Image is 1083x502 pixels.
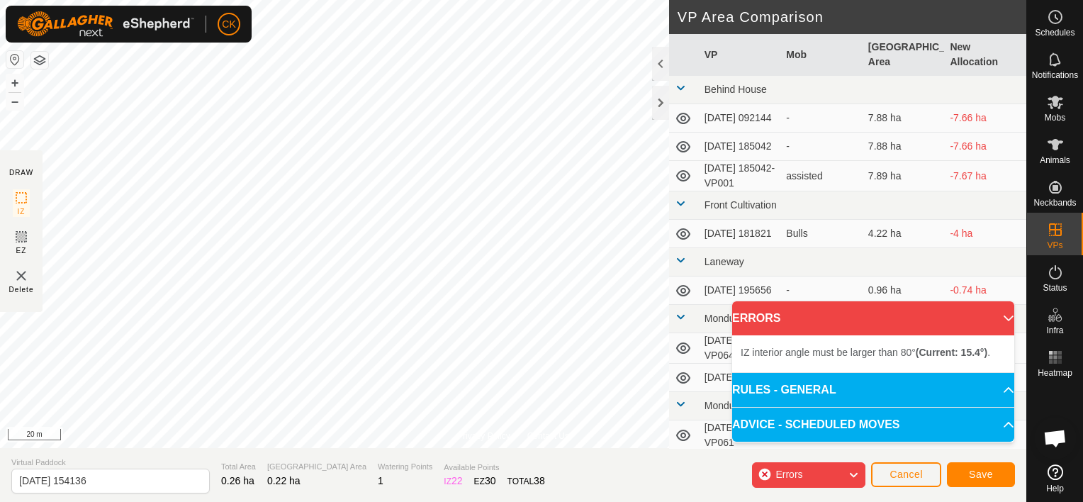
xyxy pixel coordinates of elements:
span: Cancel [890,469,923,480]
td: [DATE] 181821 [699,220,781,248]
td: [DATE] 092144 [699,104,781,133]
span: Status [1043,284,1067,292]
span: 22 [451,475,463,486]
td: -4 ha [944,220,1026,248]
span: Watering Points [378,461,432,473]
span: 0.22 ha [267,475,301,486]
td: 7.88 ha [863,104,945,133]
span: Mondure Flat [705,313,763,324]
span: CK [222,17,235,32]
div: - [786,139,857,154]
span: IZ [18,206,26,217]
span: VPs [1047,241,1062,250]
td: -0.74 ha [944,277,1026,305]
td: [DATE] 185042-VP001 [699,161,781,191]
div: Bulls [786,226,857,241]
button: – [6,93,23,110]
span: Heatmap [1038,369,1072,377]
span: Schedules [1035,28,1074,37]
td: 0.96 ha [863,277,945,305]
div: Open chat [1034,417,1077,459]
span: Animals [1040,156,1070,164]
td: [DATE] 185042 [699,133,781,161]
button: Cancel [871,462,941,487]
span: IZ interior angle must be larger than 80° . [741,347,990,358]
h2: VP Area Comparison [678,9,1026,26]
button: Reset Map [6,51,23,68]
span: Laneway [705,256,744,267]
td: [DATE] 195656 [699,277,781,305]
span: Virtual Paddock [11,457,210,469]
span: Total Area [221,461,256,473]
td: -7.66 ha [944,133,1026,161]
p-accordion-header: ERRORS [732,301,1014,335]
span: Errors [775,469,802,480]
span: Help [1046,484,1064,493]
td: [DATE] 134945-VP061 [699,420,781,451]
div: EZ [474,474,496,489]
img: VP [13,267,30,284]
td: [DATE] 103032 [699,364,781,392]
td: 7.89 ha [863,161,945,191]
span: Infra [1046,326,1063,335]
span: Available Points [444,462,544,474]
span: Notifications [1032,71,1078,79]
span: Neckbands [1033,199,1076,207]
a: Privacy Policy [457,430,510,442]
th: [GEOGRAPHIC_DATA] Area [863,34,945,76]
span: 1 [378,475,383,486]
div: - [786,111,857,125]
td: 7.88 ha [863,133,945,161]
span: 30 [485,475,496,486]
a: Contact Us [527,430,569,442]
button: Save [947,462,1015,487]
span: 38 [534,475,545,486]
th: VP [699,34,781,76]
span: ADVICE - SCHEDULED MOVES [732,416,899,433]
span: Front Cultivation [705,199,777,211]
div: TOTAL [507,474,545,489]
th: New Allocation [944,34,1026,76]
td: [DATE] 134945-VP064 [699,333,781,364]
td: -7.66 ha [944,104,1026,133]
span: Mobs [1045,113,1065,122]
div: assisted [786,169,857,184]
span: 0.26 ha [221,475,254,486]
span: Delete [9,284,34,295]
div: IZ [444,474,462,489]
span: RULES - GENERAL [732,381,836,398]
span: Behind House [705,84,767,95]
b: (Current: 15.4°) [916,347,987,358]
p-accordion-content: ERRORS [732,335,1014,372]
span: [GEOGRAPHIC_DATA] Area [267,461,366,473]
span: Save [969,469,993,480]
a: Help [1027,459,1083,498]
span: EZ [16,245,27,256]
th: Mob [780,34,863,76]
p-accordion-header: RULES - GENERAL [732,373,1014,407]
td: 4.22 ha [863,220,945,248]
div: - [786,283,857,298]
span: ERRORS [732,310,780,327]
p-accordion-header: ADVICE - SCHEDULED MOVES [732,408,1014,442]
button: Map Layers [31,52,48,69]
div: DRAW [9,167,33,178]
td: -7.67 ha [944,161,1026,191]
button: + [6,74,23,91]
img: Gallagher Logo [17,11,194,37]
span: Mondure Front of House [705,400,812,411]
